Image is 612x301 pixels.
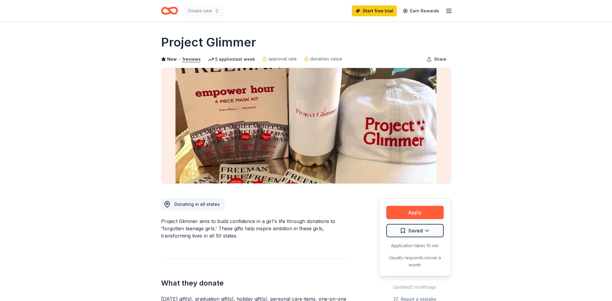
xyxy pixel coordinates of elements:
[161,68,451,183] img: Image for Project Glimmer
[352,5,397,16] a: Start free trial
[386,224,444,237] button: Saved
[310,55,342,63] span: donation value
[386,254,444,269] div: Usually responds in over a month
[178,57,180,62] span: •
[434,56,446,63] span: Share
[183,5,224,17] button: Create new
[386,206,444,219] button: Apply
[167,56,177,63] span: New
[161,4,178,18] a: Home
[161,278,350,288] h2: What they donate
[262,55,297,63] a: approval rate
[188,7,212,15] span: Create new
[304,55,342,63] a: donation value
[379,283,451,291] div: Updated 2 months ago
[399,5,443,16] a: Earn Rewards
[182,56,201,63] button: 1reviews
[161,218,350,239] div: Project Glimmer aims to build confidence in a girl's life through donations to 'forgotten teenage...
[422,53,451,65] button: Share
[386,242,444,249] div: Application takes 10 min
[408,227,423,235] span: Saved
[208,56,255,63] div: 5 applies last week
[268,55,297,63] span: approval rate
[161,34,256,51] h1: Project Glimmer
[174,202,220,207] span: Donating in all states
